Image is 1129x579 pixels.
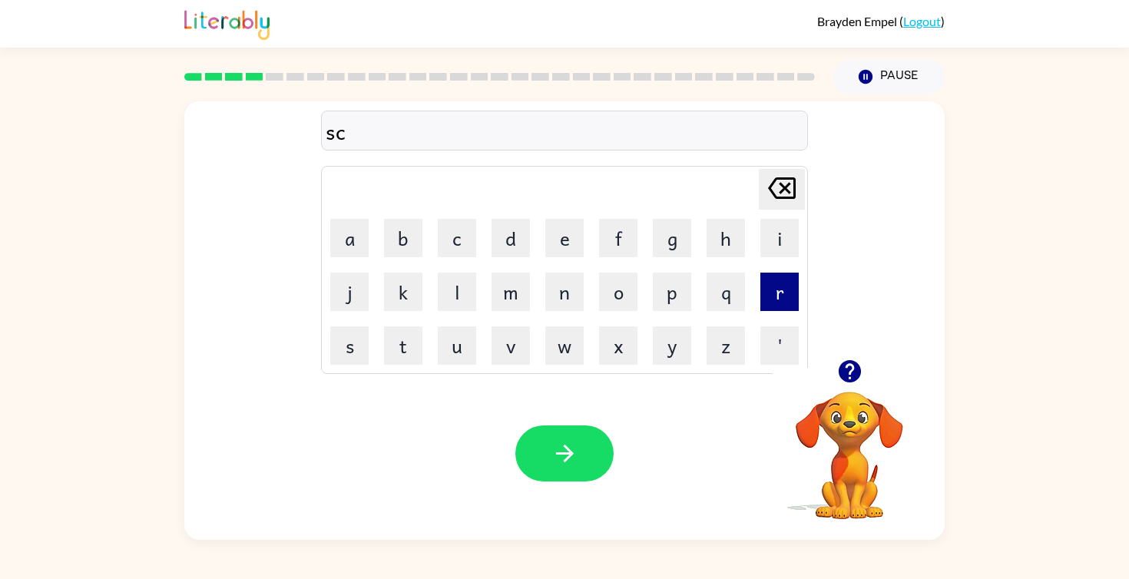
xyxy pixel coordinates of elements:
[330,273,369,311] button: j
[599,326,637,365] button: x
[384,219,422,257] button: b
[492,273,530,311] button: m
[492,326,530,365] button: v
[384,326,422,365] button: t
[817,14,899,28] span: Brayden Empel
[760,326,799,365] button: '
[653,326,691,365] button: y
[438,219,476,257] button: c
[330,326,369,365] button: s
[326,115,803,147] div: sc
[817,14,945,28] div: ( )
[545,326,584,365] button: w
[438,326,476,365] button: u
[760,273,799,311] button: r
[653,273,691,311] button: p
[545,273,584,311] button: n
[760,219,799,257] button: i
[184,6,270,40] img: Literably
[330,219,369,257] button: a
[707,273,745,311] button: q
[653,219,691,257] button: g
[492,219,530,257] button: d
[384,273,422,311] button: k
[599,273,637,311] button: o
[833,59,945,94] button: Pause
[903,14,941,28] a: Logout
[438,273,476,311] button: l
[707,326,745,365] button: z
[773,368,926,521] video: Your browser must support playing .mp4 files to use Literably. Please try using another browser.
[545,219,584,257] button: e
[599,219,637,257] button: f
[707,219,745,257] button: h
